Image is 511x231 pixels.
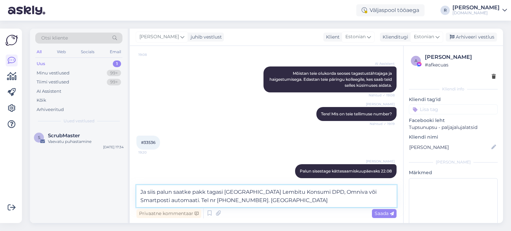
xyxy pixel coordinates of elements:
[138,52,163,57] span: 19:08
[103,145,124,150] div: [DATE] 17:34
[37,79,69,85] div: Tiimi vestlused
[409,159,498,165] div: [PERSON_NAME]
[440,6,450,15] div: R
[107,79,121,85] div: 99+
[56,48,67,56] div: Web
[345,33,366,41] span: Estonian
[136,185,397,207] textarea: Ja siis palun saatke pakk tagasi [GEOGRAPHIC_DATA] Lembitu Konsumi DPD, Omniva või Smartposti aut...
[356,4,425,16] div: Väljaspool tööaega
[37,60,45,67] div: Uus
[141,140,155,145] span: #33536
[370,121,395,126] span: Nähtud ✓ 19:19
[409,124,498,131] p: Tupsunupsu - paljajalujalatsid
[366,102,395,107] span: [PERSON_NAME]
[107,70,121,76] div: 99+
[366,159,395,164] span: [PERSON_NAME]
[409,104,498,114] input: Lisa tag
[409,169,498,176] p: Märkmed
[37,88,61,95] div: AI Assistent
[452,5,507,16] a: [PERSON_NAME][DOMAIN_NAME]
[425,53,496,61] div: [PERSON_NAME]
[41,35,68,42] span: Otsi kliente
[323,34,340,41] div: Klient
[188,34,222,41] div: juhib vestlust
[369,93,395,98] span: Nähtud ✓ 19:08
[321,111,392,116] span: Tere! MIs on teie tellimuse number?
[38,135,40,140] span: S
[425,61,496,68] div: # afkecuas
[375,210,394,216] span: Saada
[409,134,498,141] p: Kliendi nimi
[80,48,96,56] div: Socials
[64,118,94,124] span: Uued vestlused
[409,117,498,124] p: Facebooki leht
[113,60,121,67] div: 1
[370,61,395,66] span: AI Assistent
[409,96,498,103] p: Kliendi tag'id
[139,33,179,41] span: [PERSON_NAME]
[37,97,46,104] div: Kõik
[37,106,64,113] div: Arhiveeritud
[415,58,418,63] span: a
[409,144,490,151] input: Lisa nimi
[452,5,500,10] div: [PERSON_NAME]
[370,178,395,183] span: 19:22
[48,133,80,139] span: ScrubMaster
[414,33,434,41] span: Estonian
[5,34,18,47] img: Askly Logo
[300,169,392,173] span: Palun sisestage kättesaamiskuupäevaks 22.08
[452,10,500,16] div: [DOMAIN_NAME]
[37,70,70,76] div: Minu vestlused
[136,209,201,218] div: Privaatne kommentaar
[269,71,393,88] span: Mõistan teie olukorda seoses tagastustähtajaga ja haigestumisega. Edastan teie päringu kolleegile...
[138,150,163,155] span: 19:20
[35,48,43,56] div: All
[108,48,122,56] div: Email
[446,33,497,42] div: Arhiveeri vestlus
[48,139,124,145] div: Vaevatu puhastamine
[380,34,408,41] div: Klienditugi
[409,86,498,92] div: Kliendi info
